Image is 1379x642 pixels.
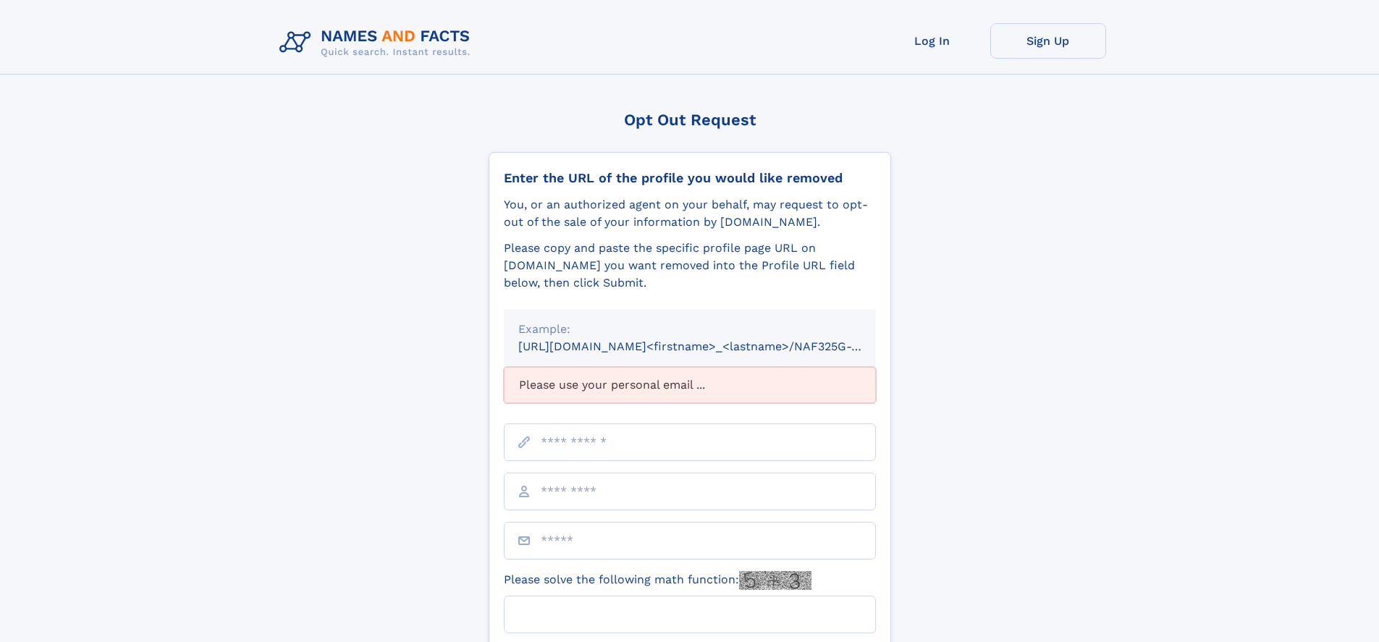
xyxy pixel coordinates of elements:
a: Sign Up [990,23,1106,59]
label: Please solve the following math function: [504,571,811,590]
div: Enter the URL of the profile you would like removed [504,170,876,186]
img: Logo Names and Facts [274,23,482,62]
div: Example: [518,321,861,338]
a: Log In [874,23,990,59]
small: [URL][DOMAIN_NAME]<firstname>_<lastname>/NAF325G-xxxxxxxx [518,339,903,353]
div: You, or an authorized agent on your behalf, may request to opt-out of the sale of your informatio... [504,196,876,231]
div: Please copy and paste the specific profile page URL on [DOMAIN_NAME] you want removed into the Pr... [504,240,876,292]
div: Please use your personal email ... [504,367,876,403]
div: Opt Out Request [489,111,891,129]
